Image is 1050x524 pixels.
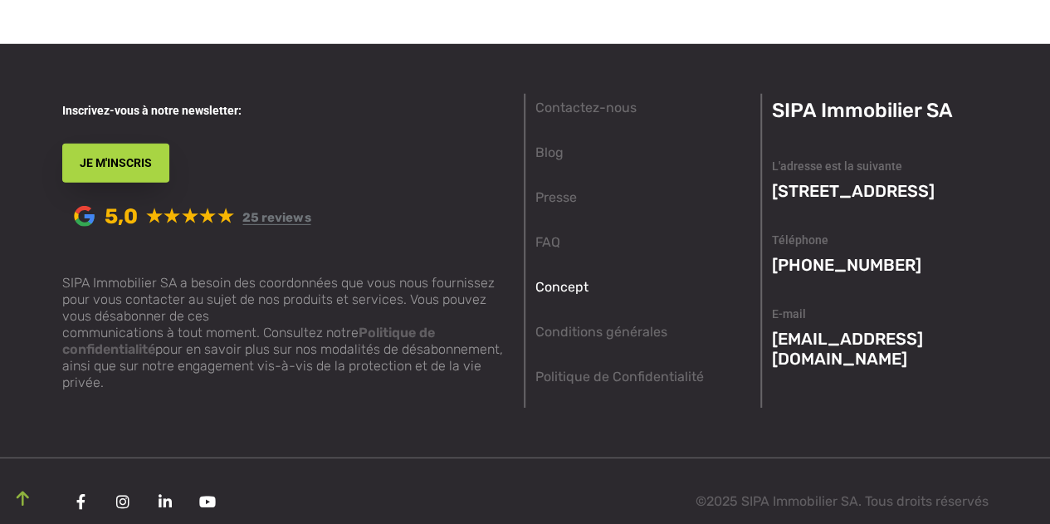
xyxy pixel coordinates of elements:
[105,483,147,521] a: Instagram Page for Sipa Immobilier
[62,325,435,357] a: Politique de confidentialité
[772,181,989,201] p: [STREET_ADDRESS]
[772,233,828,247] span: Téléphone
[105,203,138,228] span: 5,0
[242,210,310,225] a: 25 reviews
[772,307,806,321] span: E-mail
[74,206,95,227] span: Powered by Google
[772,159,902,173] span: L'adresse est la suivante
[535,277,588,297] a: Concept
[62,275,514,325] p: SIPA Immobilier SA a besoin des coordonnées que vous nous fournissez pour vous contacter au sujet...
[189,483,232,521] a: Youtube Channel for Sipa Immobilier
[62,325,514,391] p: communications à tout moment. Consultez notre pour en savoir plus sur nos modalités de désabonnem...
[772,329,923,369] a: [EMAIL_ADDRESS][DOMAIN_NAME]
[147,483,189,521] a: LinkedIn Page for Sipa Immobilier
[535,233,560,252] a: FAQ
[535,367,704,387] a: Politique de Confidentialité
[535,490,989,512] p: ©2025 SIPA Immobilier SA. Tous droits réservés
[62,483,105,521] a: Facebook Page for Sipa Immobilier
[772,255,921,275] a: [PHONE_NUMBER]
[772,94,989,127] h3: SIPA Immobilier SA
[62,94,514,127] h3: Inscrivez-vous à notre newsletter:
[535,322,667,342] a: Conditions générales
[535,143,564,163] a: Blog
[62,144,169,183] button: JE M'INSCRIS
[535,188,577,208] a: Presse
[535,98,637,118] a: Contactez-nous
